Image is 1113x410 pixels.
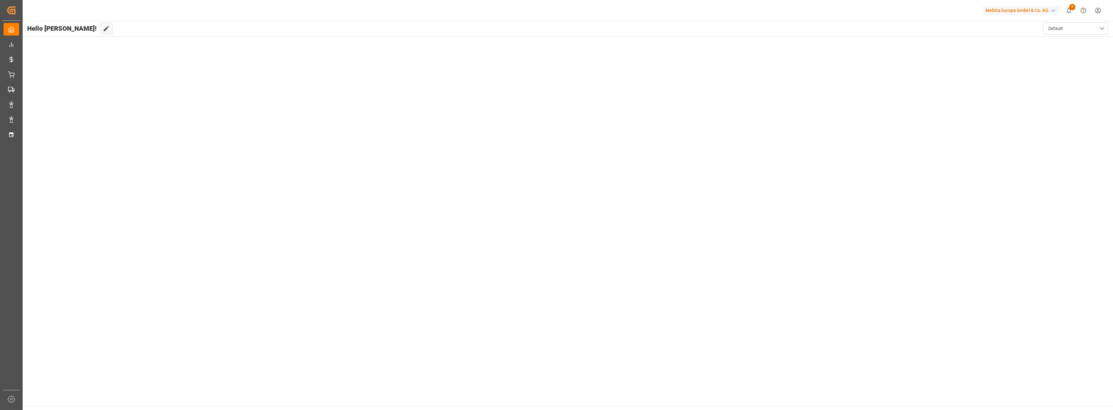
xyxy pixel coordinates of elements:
[1043,22,1108,35] button: open menu
[983,6,1059,15] div: Melitta Europa GmbH & Co. KG
[1069,4,1075,10] span: 4
[1062,3,1076,18] button: show 4 new notifications
[27,22,97,35] span: Hello [PERSON_NAME]!
[983,4,1062,16] button: Melitta Europa GmbH & Co. KG
[1076,3,1091,18] button: Help Center
[1048,25,1063,32] span: Default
